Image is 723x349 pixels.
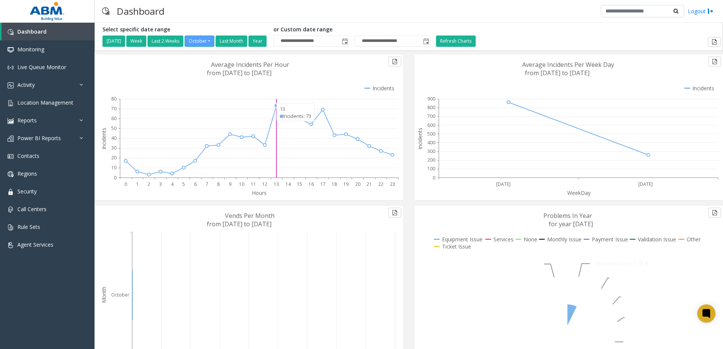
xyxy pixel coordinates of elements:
[251,181,256,187] text: 11
[182,181,185,187] text: 5
[239,181,244,187] text: 10
[378,181,383,187] text: 22
[320,181,326,187] text: 17
[638,181,653,187] text: [DATE]
[427,157,435,163] text: 200
[216,36,247,47] button: Last Month
[8,136,14,142] img: 'icon'
[8,47,14,53] img: 'icon'
[111,125,116,131] text: 50
[567,189,591,196] text: WeekDay
[8,224,14,230] img: 'icon'
[111,96,116,102] text: 80
[433,174,435,181] text: 0
[225,212,275,220] text: Vends Per Month
[8,153,14,159] img: 'icon'
[309,181,314,187] text: 16
[8,100,14,106] img: 'icon'
[262,181,267,187] text: 12
[171,181,174,187] text: 4
[427,139,435,146] text: 400
[206,181,208,187] text: 7
[427,122,435,128] text: 600
[17,223,40,230] span: Rule Sets
[280,105,311,113] div: 13
[229,181,231,187] text: 9
[17,63,66,71] span: Live Queue Monitor
[17,241,53,248] span: Agent Services
[427,104,435,111] text: 800
[102,36,125,47] button: [DATE]
[708,37,721,47] button: Export to pdf
[707,7,714,15] img: logout
[285,181,291,187] text: 14
[207,220,272,228] text: from [DATE] to [DATE]
[159,181,162,187] text: 3
[194,181,197,187] text: 6
[185,36,214,47] button: October
[496,181,510,187] text: [DATE]
[343,181,349,187] text: 19
[248,36,267,47] button: Year
[388,57,401,66] button: Export to pdf
[366,181,372,187] text: 21
[8,29,14,35] img: 'icon'
[390,181,395,187] text: 23
[17,134,61,142] span: Power BI Reports
[17,152,39,159] span: Contacts
[111,145,116,151] text: 30
[147,181,150,187] text: 2
[207,69,272,77] text: from [DATE] to [DATE]
[124,181,127,187] text: 0
[17,81,35,88] span: Activity
[427,131,435,137] text: 500
[147,36,183,47] button: Last 2 Weeks
[8,171,14,177] img: 'icon'
[17,28,47,35] span: Dashboard
[427,165,435,172] text: 100
[422,36,430,46] span: Toggle popup
[8,242,14,248] img: 'icon'
[273,26,430,33] h5: or Custom date range
[355,181,360,187] text: 20
[100,287,107,303] text: Month
[211,60,289,69] text: Average Incidents Per Hour
[688,7,714,15] a: Logout
[332,181,337,187] text: 18
[111,154,116,161] text: 20
[102,26,268,33] h5: Select specific date range
[217,181,220,187] text: 8
[111,115,116,122] text: 60
[525,69,590,77] text: from [DATE] to [DATE]
[252,189,267,196] text: Hours
[427,113,435,119] text: 700
[427,148,435,154] text: 300
[100,128,107,150] text: Incidents
[427,96,435,102] text: 900
[111,164,116,171] text: 10
[8,189,14,195] img: 'icon'
[136,181,139,187] text: 1
[113,2,168,20] h3: Dashboard
[549,220,593,228] text: for year [DATE]
[111,292,129,298] text: October
[8,82,14,88] img: 'icon'
[297,181,302,187] text: 15
[111,105,116,112] text: 70
[111,135,116,141] text: 40
[596,260,649,267] text: Equipment Issue: 7.25 %
[2,23,95,40] a: Dashboard
[102,2,109,20] img: pageIcon
[17,117,37,124] span: Reports
[708,57,721,66] button: Export to pdf
[274,181,279,187] text: 13
[708,208,721,218] button: Export to pdf
[8,65,14,71] img: 'icon'
[17,170,37,177] span: Regions
[543,212,592,220] text: Problems In Year
[8,118,14,124] img: 'icon'
[436,36,476,47] button: Refresh Charts
[388,208,401,218] button: Export to pdf
[17,188,37,195] span: Security
[8,207,14,213] img: 'icon'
